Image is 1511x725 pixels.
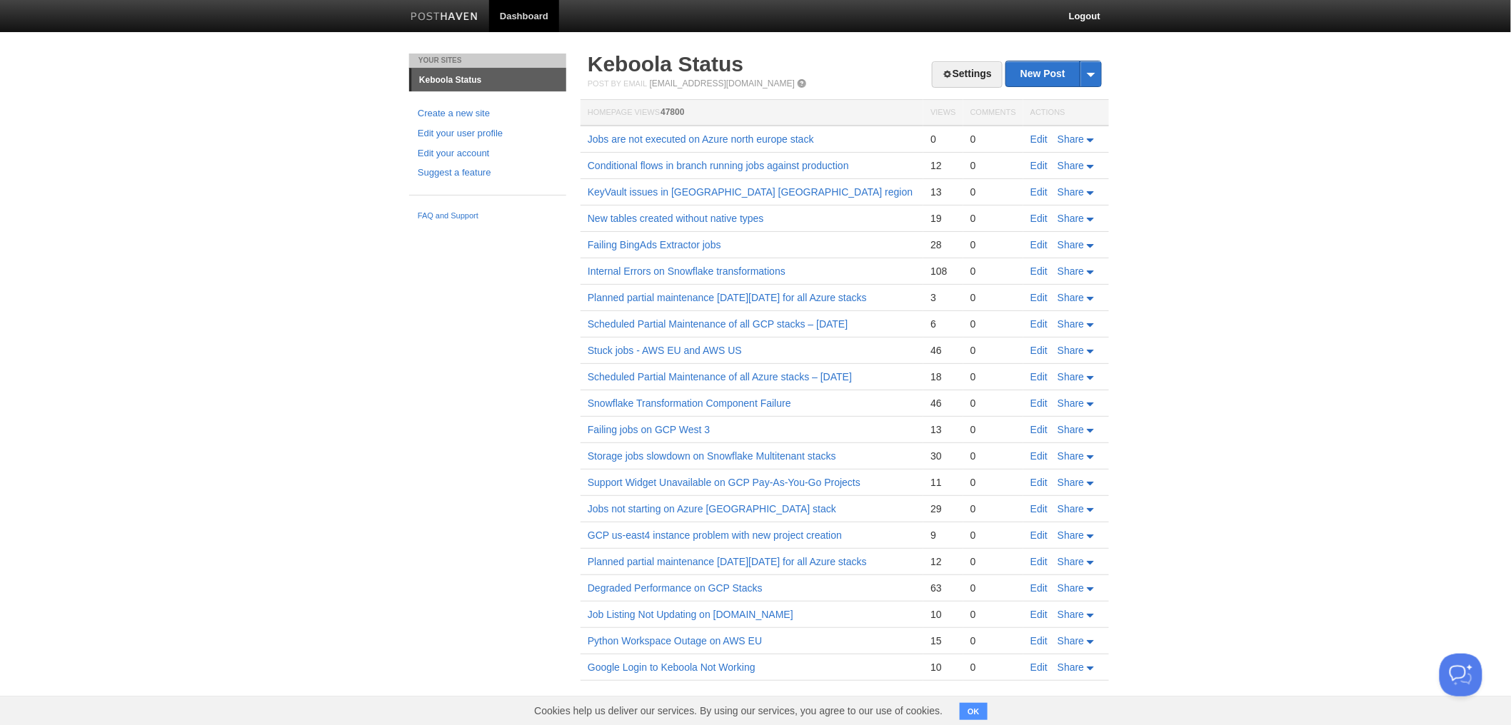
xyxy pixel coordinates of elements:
[418,126,558,141] a: Edit your user profile
[1030,186,1048,198] a: Edit
[930,133,955,146] div: 0
[1058,450,1084,462] span: Share
[588,609,793,620] a: Job Listing Not Updating on [DOMAIN_NAME]
[970,423,1016,436] div: 0
[1058,371,1084,382] span: Share
[588,503,836,514] a: Jobs not starting on Azure [GEOGRAPHIC_DATA] stack
[970,397,1016,410] div: 0
[1058,239,1084,250] span: Share
[588,292,867,303] a: Planned partial maintenance [DATE][DATE] for all Azure stacks
[588,582,763,594] a: Degraded Performance on GCP Stacks
[1058,318,1084,330] span: Share
[588,79,647,88] span: Post by Email
[418,210,558,223] a: FAQ and Support
[1058,582,1084,594] span: Share
[930,450,955,462] div: 30
[650,78,795,88] a: [EMAIL_ADDRESS][DOMAIN_NAME]
[970,186,1016,198] div: 0
[1058,635,1084,647] span: Share
[930,661,955,674] div: 10
[588,397,791,409] a: Snowflake Transformation Component Failure
[1030,213,1048,224] a: Edit
[930,397,955,410] div: 46
[581,100,923,126] th: Homepage Views
[930,318,955,330] div: 6
[588,424,710,435] a: Failing jobs on GCP West 3
[591,694,624,704] a: More
[588,661,755,673] a: Google Login to Keboola Not Working
[970,370,1016,383] div: 0
[418,106,558,121] a: Create a new site
[970,344,1016,357] div: 0
[1058,397,1084,409] span: Share
[970,133,1016,146] div: 0
[1058,661,1084,673] span: Share
[963,100,1023,126] th: Comments
[1058,292,1084,303] span: Share
[588,529,842,541] a: GCP us-east4 instance problem with new project creation
[409,54,566,68] li: Your Sites
[1030,265,1048,277] a: Edit
[1058,424,1084,435] span: Share
[930,476,955,489] div: 11
[588,318,848,330] a: Scheduled Partial Maintenance of all GCP stacks – [DATE]
[1058,529,1084,541] span: Share
[1058,503,1084,514] span: Share
[1440,654,1482,696] iframe: Help Scout Beacon - Open
[1030,133,1048,145] a: Edit
[588,477,860,488] a: Support Widget Unavailable on GCP Pay-As-You-Go Projects
[1030,582,1048,594] a: Edit
[588,133,814,145] a: Jobs are not executed on Azure north europe stack
[588,239,721,250] a: Failing BingAds Extractor jobs
[930,634,955,647] div: 15
[1030,609,1048,620] a: Edit
[1058,133,1084,145] span: Share
[970,634,1016,647] div: 0
[1030,503,1048,514] a: Edit
[588,450,836,462] a: Storage jobs slowdown on Snowflake Multitenant stacks
[1023,100,1109,126] th: Actions
[970,265,1016,278] div: 0
[418,146,558,161] a: Edit your account
[1058,609,1084,620] span: Share
[1030,450,1048,462] a: Edit
[930,265,955,278] div: 108
[1030,345,1048,356] a: Edit
[412,69,566,91] a: Keboola Status
[1030,556,1048,567] a: Edit
[588,265,785,277] a: Internal Errors on Snowflake transformations
[1058,556,1084,567] span: Share
[970,450,1016,462] div: 0
[970,318,1016,330] div: 0
[411,12,478,23] img: Posthaven-bar
[970,212,1016,225] div: 0
[1030,529,1048,541] a: Edit
[930,529,955,542] div: 9
[930,238,955,251] div: 28
[930,502,955,515] div: 29
[1058,477,1084,488] span: Share
[588,52,743,76] a: Keboola Status
[1030,371,1048,382] a: Edit
[970,159,1016,172] div: 0
[1006,61,1101,86] a: New Post
[930,344,955,357] div: 46
[1030,635,1048,647] a: Edit
[588,186,913,198] a: KeyVault issues in [GEOGRAPHIC_DATA] [GEOGRAPHIC_DATA] region
[588,371,852,382] a: Scheduled Partial Maintenance of all Azure stacks – [DATE]
[1030,477,1048,488] a: Edit
[930,291,955,304] div: 3
[1030,661,1048,673] a: Edit
[930,608,955,621] div: 10
[588,213,764,224] a: New tables created without native types
[1058,160,1084,171] span: Share
[970,291,1016,304] div: 0
[1058,265,1084,277] span: Share
[520,696,957,725] span: Cookies help us deliver our services. By using our services, you agree to our use of cookies.
[1058,186,1084,198] span: Share
[930,555,955,568] div: 12
[932,61,1003,88] a: Settings
[588,345,742,356] a: Stuck jobs - AWS EU and AWS US
[588,160,849,171] a: Conditional flows in branch running jobs against production
[970,238,1016,251] div: 0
